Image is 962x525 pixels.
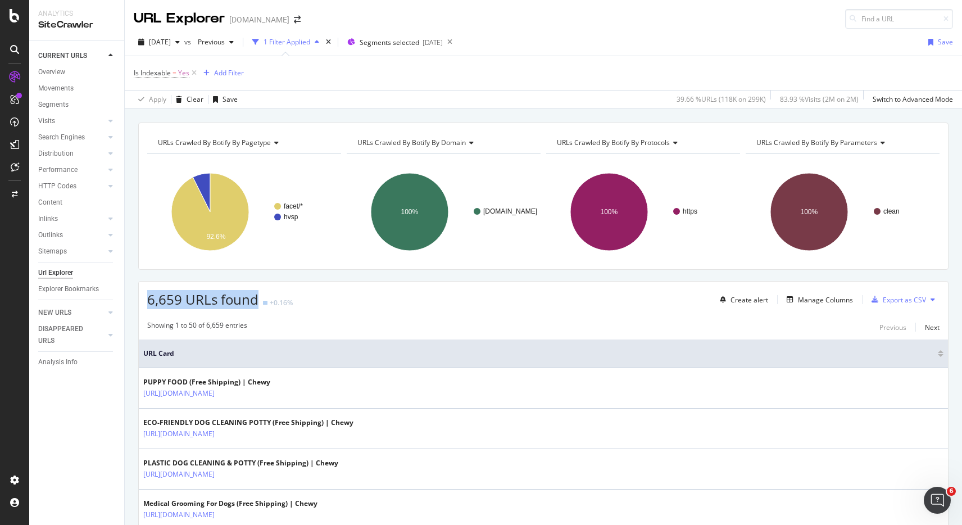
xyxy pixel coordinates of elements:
button: Clear [171,90,203,108]
div: Sitemaps [38,246,67,257]
a: [URL][DOMAIN_NAME] [143,469,215,480]
button: Apply [134,90,166,108]
div: Overview [38,66,65,78]
span: Previous [193,37,225,47]
svg: A chart. [147,163,339,261]
div: DISAPPEARED URLS [38,323,95,347]
span: vs [184,37,193,47]
div: Analysis Info [38,356,78,368]
button: Segments selected[DATE] [343,33,443,51]
div: SiteCrawler [38,19,115,31]
h4: URLs Crawled By Botify By pagetype [156,134,331,152]
div: Export as CSV [883,295,926,305]
a: HTTP Codes [38,180,105,192]
div: Manage Columns [798,295,853,305]
div: Content [38,197,62,209]
img: Equal [263,301,267,305]
span: URL Card [143,349,935,359]
span: 6,659 URLs found [147,290,258,309]
a: Search Engines [38,132,105,143]
div: times [324,37,333,48]
div: Previous [879,323,906,332]
button: Previous [879,320,906,334]
button: Next [925,320,940,334]
a: Sitemaps [38,246,105,257]
div: URL Explorer [134,9,225,28]
a: Outlinks [38,229,105,241]
button: Switch to Advanced Mode [868,90,953,108]
div: Save [938,37,953,47]
span: Yes [178,65,189,81]
div: Segments [38,99,69,111]
div: NEW URLS [38,307,71,319]
div: Visits [38,115,55,127]
div: Add Filter [214,68,244,78]
a: NEW URLS [38,307,105,319]
a: Inlinks [38,213,105,225]
a: DISAPPEARED URLS [38,323,105,347]
text: hvsp [284,213,298,221]
button: Save [208,90,238,108]
div: Clear [187,94,203,104]
div: Medical Grooming For Dogs (Free Shipping) | Chewy [143,499,317,509]
div: +0.16% [270,298,293,307]
text: clean [883,207,900,215]
a: Overview [38,66,116,78]
a: Content [38,197,116,209]
button: 1 Filter Applied [248,33,324,51]
div: PLASTIC DOG CLEANING & POTTY (Free Shipping) | Chewy [143,458,338,468]
text: [DOMAIN_NAME] [483,207,537,215]
div: 39.66 % URLs ( 118K on 299K ) [677,94,766,104]
div: HTTP Codes [38,180,76,192]
a: Url Explorer [38,267,116,279]
text: 100% [401,208,419,216]
button: Save [924,33,953,51]
div: Showing 1 to 50 of 6,659 entries [147,320,247,334]
div: 1 Filter Applied [264,37,310,47]
div: Movements [38,83,74,94]
text: 100% [801,208,818,216]
button: Export as CSV [867,291,926,309]
svg: A chart. [746,163,940,261]
h4: URLs Crawled By Botify By parameters [754,134,929,152]
a: Visits [38,115,105,127]
div: [DOMAIN_NAME] [229,14,289,25]
span: URLs Crawled By Botify By parameters [756,138,877,147]
div: Search Engines [38,132,85,143]
div: Next [925,323,940,332]
span: URLs Crawled By Botify By domain [357,138,466,147]
a: [URL][DOMAIN_NAME] [143,428,215,440]
div: Save [223,94,238,104]
div: Switch to Advanced Mode [873,94,953,104]
span: URLs Crawled By Botify By protocols [557,138,670,147]
input: Find a URL [845,9,953,29]
a: CURRENT URLS [38,50,105,62]
div: ECO-FRIENDLY DOG CLEANING POTTY (Free Shipping) | Chewy [143,418,353,428]
span: Is Indexable [134,68,171,78]
div: Inlinks [38,213,58,225]
svg: A chart. [546,163,738,261]
text: https [683,207,697,215]
div: Analytics [38,9,115,19]
button: Manage Columns [782,293,853,306]
div: [DATE] [423,38,443,47]
text: facet/* [284,202,303,210]
div: Url Explorer [38,267,73,279]
a: Segments [38,99,116,111]
span: URLs Crawled By Botify By pagetype [158,138,271,147]
span: 6 [947,487,956,496]
a: Performance [38,164,105,176]
span: = [173,68,176,78]
a: [URL][DOMAIN_NAME] [143,509,215,521]
div: CURRENT URLS [38,50,87,62]
div: Distribution [38,148,74,160]
span: Segments selected [360,38,419,47]
button: Add Filter [199,66,244,80]
a: Analysis Info [38,356,116,368]
div: Performance [38,164,78,176]
h4: URLs Crawled By Botify By domain [355,134,530,152]
a: Distribution [38,148,105,160]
